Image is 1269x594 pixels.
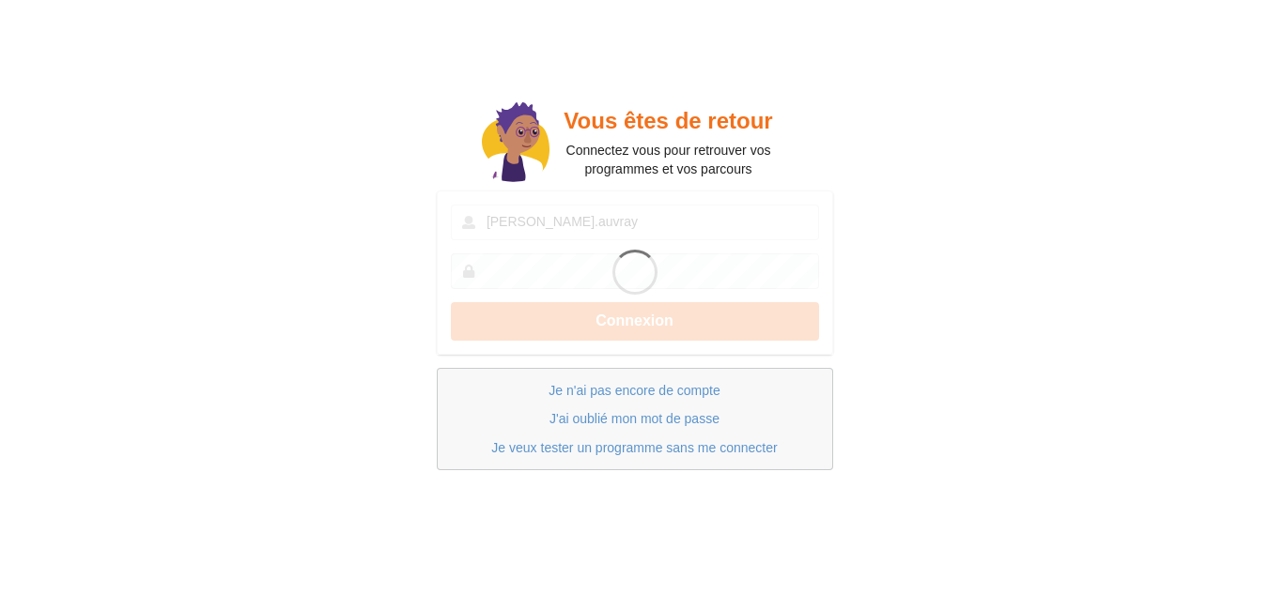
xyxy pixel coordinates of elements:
[491,440,777,455] a: Je veux tester un programme sans me connecter
[549,141,787,178] p: Connectez vous pour retrouver vos programmes et vos parcours
[549,411,720,426] a: J'ai oublié mon mot de passe
[549,107,787,136] h2: Vous êtes de retour
[482,102,549,185] img: doc.svg
[549,383,720,398] a: Je n'ai pas encore de compte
